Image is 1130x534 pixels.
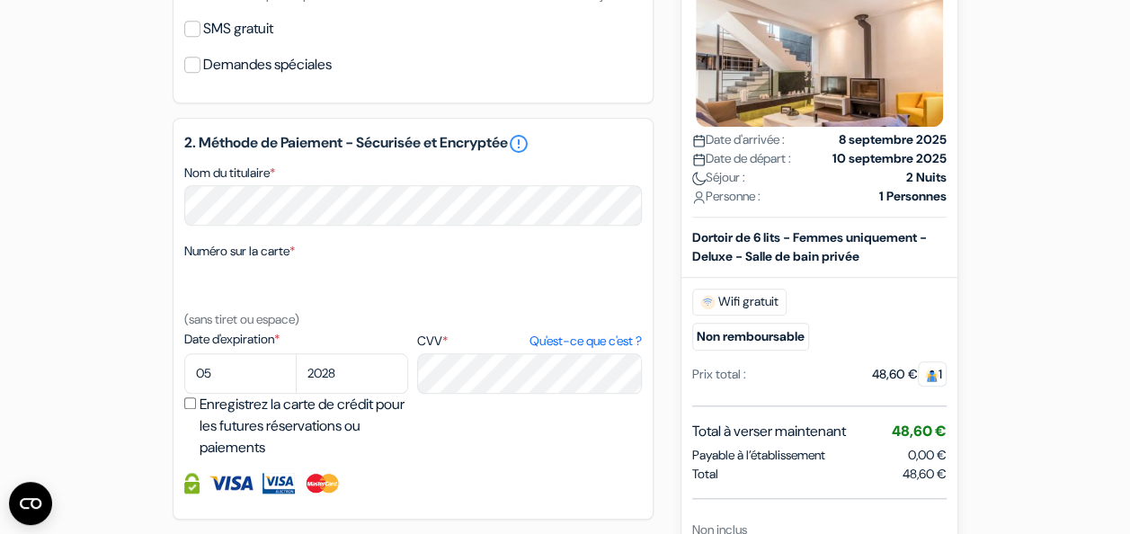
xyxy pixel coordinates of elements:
[209,473,254,494] img: Visa
[692,133,706,147] img: calendar.svg
[692,148,791,167] span: Date de départ :
[304,473,341,494] img: Master Card
[262,473,295,494] img: Visa Electron
[700,294,715,308] img: free_wifi.svg
[508,133,529,155] a: error_outline
[184,242,295,261] label: Numéro sur la carte
[692,152,706,165] img: calendar.svg
[203,16,273,41] label: SMS gratuit
[184,164,275,182] label: Nom du titulaire
[184,473,200,494] img: Information de carte de crédit entièrement encryptée et sécurisée
[692,445,825,464] span: Payable à l’établissement
[692,186,761,205] span: Personne :
[832,148,947,167] strong: 10 septembre 2025
[906,167,947,186] strong: 2 Nuits
[692,190,706,203] img: user_icon.svg
[692,171,706,184] img: moon.svg
[879,186,947,205] strong: 1 Personnes
[184,133,642,155] h5: 2. Méthode de Paiement - Sécurisée et Encryptée
[692,464,718,483] span: Total
[692,167,745,186] span: Séjour :
[872,364,947,383] div: 48,60 €
[184,330,408,349] label: Date d'expiration
[692,288,787,315] span: Wifi gratuit
[200,394,414,458] label: Enregistrez la carte de crédit pour les futures réservations ou paiements
[692,322,809,350] small: Non remboursable
[417,332,641,351] label: CVV
[903,464,947,483] span: 48,60 €
[529,332,641,351] a: Qu'est-ce que c'est ?
[692,228,927,263] b: Dortoir de 6 lits - Femmes uniquement - Deluxe - Salle de bain privée
[839,129,947,148] strong: 8 septembre 2025
[925,368,939,381] img: guest.svg
[892,421,947,440] span: 48,60 €
[184,311,299,327] small: (sans tiret ou espace)
[9,482,52,525] button: Ouvrir le widget CMP
[918,360,947,386] span: 1
[692,420,846,441] span: Total à verser maintenant
[908,446,947,462] span: 0,00 €
[692,129,785,148] span: Date d'arrivée :
[692,364,746,383] div: Prix total :
[203,52,332,77] label: Demandes spéciales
